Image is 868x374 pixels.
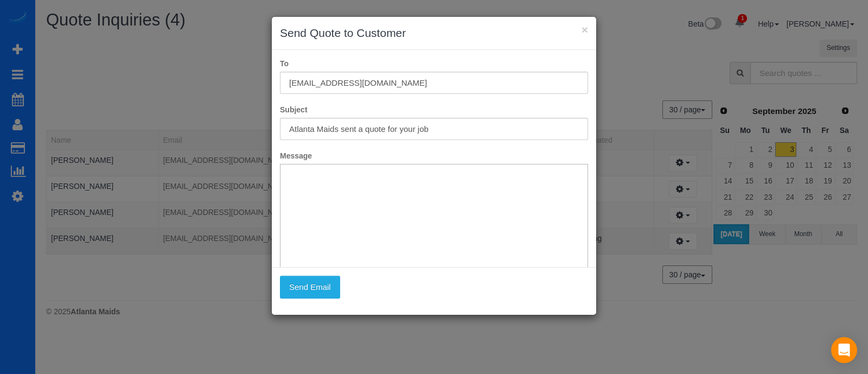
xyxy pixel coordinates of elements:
input: Subject [280,118,588,140]
label: To [272,58,596,69]
iframe: Rich Text Editor, editor2 [280,164,588,334]
label: Subject [272,104,596,115]
div: Open Intercom Messenger [831,337,857,363]
label: Message [272,150,596,161]
input: To [280,72,588,94]
h3: Send Quote to Customer [280,25,588,41]
button: × [582,24,588,35]
button: Send Email [280,276,340,299]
